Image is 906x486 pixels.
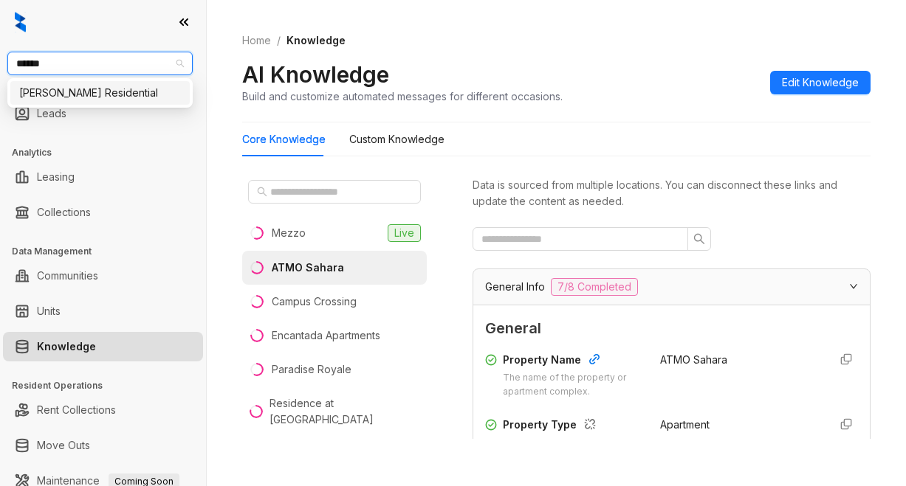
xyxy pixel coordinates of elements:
span: search [257,187,267,197]
li: Knowledge [3,332,203,361]
span: ATMO Sahara [660,353,727,366]
a: Home [239,32,274,49]
a: Communities [37,261,98,291]
a: Collections [37,198,91,227]
span: search [693,233,705,245]
div: Campus Crossing [272,294,357,310]
div: Paradise Royale [272,361,351,378]
h3: Resident Operations [12,379,206,392]
li: Leads [3,99,203,128]
div: Property Name [503,352,642,371]
a: Leads [37,99,66,128]
li: Leasing [3,162,203,192]
li: Move Outs [3,431,203,460]
h3: Data Management [12,245,206,258]
div: Griffis Residential [10,81,190,105]
li: Rent Collections [3,395,203,425]
div: Property Type [503,417,642,436]
a: Units [37,296,61,326]
button: Edit Knowledge [770,71,871,94]
h2: AI Knowledge [242,60,389,88]
div: Data is sourced from multiple locations. You can disconnect these links and update the content as... [473,177,871,209]
div: The type of property, such as apartment, condo, or townhouse. [503,436,642,478]
div: Encantada Apartments [272,327,380,344]
a: Rent Collections [37,395,116,425]
li: Collections [3,198,203,227]
div: Residence at [GEOGRAPHIC_DATA] [270,395,421,428]
span: expanded [849,282,858,291]
span: Apartment [660,418,710,431]
span: General Info [485,279,545,295]
a: Knowledge [37,332,96,361]
div: Custom Knowledge [349,131,445,147]
div: Build and customize automated messages for different occasions. [242,88,563,104]
a: Leasing [37,162,75,192]
li: Units [3,296,203,326]
span: 7/8 Completed [551,278,638,296]
div: Core Knowledge [242,131,326,147]
div: General Info7/8 Completed [473,269,870,305]
div: Mezzo [272,225,306,241]
div: ATMO Sahara [272,260,344,276]
div: [PERSON_NAME] Residential [19,85,181,101]
div: The name of the property or apartment complex. [503,371,642,399]
h3: Analytics [12,146,206,159]
span: General [485,317,858,340]
img: logo [15,12,26,32]
span: Edit Knowledge [782,74,859,91]
li: / [277,32,281,49]
span: Knowledge [286,34,346,46]
a: Move Outs [37,431,90,460]
li: Communities [3,261,203,291]
span: Live [388,224,421,242]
